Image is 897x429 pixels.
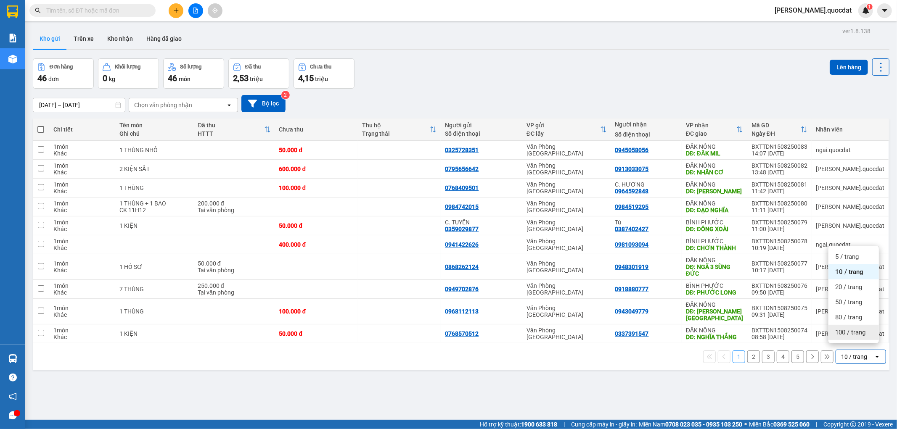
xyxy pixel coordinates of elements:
div: simon.quocdat [816,184,884,191]
button: Bộ lọc [241,95,286,112]
div: Khác [53,267,111,274]
div: BÌNH PHƯỚC [686,238,743,245]
div: BÌNH PHƯỚC [686,219,743,226]
button: 4 [777,350,789,363]
span: message [9,411,17,419]
span: triệu [250,76,263,82]
span: file-add [193,8,198,13]
div: Văn Phòng [GEOGRAPHIC_DATA] [527,181,607,195]
div: Tại văn phòng [198,267,271,274]
div: 0337391547 [615,330,649,337]
strong: 1900 633 818 [521,421,557,428]
div: BXTTDN1508250083 [751,143,807,150]
div: CK 11H12 [119,207,189,213]
div: ver 1.8.138 [842,26,871,36]
div: 250.000 đ [198,282,271,289]
div: 1 THÙNG + 1 BAO [119,200,189,207]
th: Toggle SortBy [193,118,275,141]
div: DĐ: NGÃ 3 SÙNG ĐỨC [686,263,743,277]
div: 0325728351 [445,147,479,153]
button: file-add [188,3,203,18]
div: 0968112113 [445,308,479,315]
div: 0943049779 [615,308,649,315]
div: 100.000 đ [279,184,354,191]
span: 1 [868,4,871,10]
div: 1 món [53,200,111,207]
button: 1 [733,350,745,363]
div: ĐĂK NÔNG [686,327,743,334]
div: BXTTDN1508250074 [751,327,807,334]
div: ĐĂK NÔNG [686,181,743,188]
div: ĐC lấy [527,130,600,137]
img: solution-icon [8,34,17,42]
div: 11:00 [DATE] [751,226,807,232]
div: 1 món [53,238,111,245]
button: caret-down [877,3,892,18]
div: Văn Phòng [GEOGRAPHIC_DATA] [527,282,607,296]
span: đơn [48,76,59,82]
div: Khác [53,150,111,157]
div: BXTTDN1508250081 [751,181,807,188]
span: món [179,76,191,82]
button: plus [169,3,183,18]
div: 7 THÙNG [119,286,189,292]
div: 50.000 đ [279,147,354,153]
div: 1 món [53,260,111,267]
div: Người gửi [445,122,518,129]
button: Đã thu2,53 triệu [228,58,289,89]
div: 0945058056 [615,147,649,153]
div: 0981093094 [615,241,649,248]
span: Miền Nam [639,420,742,429]
div: 1 món [53,181,111,188]
span: triệu [315,76,328,82]
strong: 0708 023 035 - 0935 103 250 [665,421,742,428]
div: 0768570512 [445,330,479,337]
span: notification [9,392,17,400]
span: ⚪️ [744,423,747,426]
div: DĐ: ĐĂK MIL [686,150,743,157]
button: Kho nhận [101,29,140,49]
div: 0964592848 [615,188,649,195]
div: Khác [53,311,111,318]
div: VP nhận [686,122,736,129]
div: simon.quocdat [816,222,884,229]
div: DĐ: CHƠN THÀNH [686,245,743,251]
div: Văn Phòng [GEOGRAPHIC_DATA] [527,238,607,251]
div: 1 THÙNG [119,184,189,191]
div: Văn Phòng [GEOGRAPHIC_DATA] [527,305,607,318]
div: DĐ: KIẾN ĐỨC [686,188,743,195]
button: Khối lượng0kg [98,58,159,89]
div: 50.000 đ [279,330,354,337]
div: Văn Phòng [GEOGRAPHIC_DATA] [527,143,607,157]
div: 1 KIỆN [119,330,189,337]
div: Văn Phòng [GEOGRAPHIC_DATA] [527,200,607,213]
div: Chưa thu [310,64,332,70]
div: 2 KIỆN SẮT [119,166,189,172]
button: Trên xe [67,29,101,49]
div: Khác [53,245,111,251]
div: BXTTDN1508250077 [751,260,807,267]
span: plus [173,8,179,13]
div: 1 món [53,162,111,169]
div: 0918880777 [615,286,649,292]
div: 1 món [53,219,111,226]
div: DĐ: NHÂN CƠ [686,169,743,176]
div: Trạng thái [362,130,430,137]
div: Văn Phòng [GEOGRAPHIC_DATA] [527,327,607,340]
div: 0984519295 [615,203,649,210]
div: 1 món [53,305,111,311]
div: 50.000 đ [279,222,354,229]
img: warehouse-icon [8,354,17,363]
div: Khác [53,226,111,232]
div: 1 KIỆN [119,222,189,229]
div: 11:11 [DATE] [751,207,807,213]
div: Văn Phòng [GEOGRAPHIC_DATA] [527,162,607,176]
div: Đã thu [198,122,264,129]
ul: Menu [828,246,879,343]
div: Thu hộ [362,122,430,129]
div: BXTTDN1508250075 [751,305,807,311]
div: ngai.quocdat [816,241,884,248]
sup: 1 [867,4,873,10]
span: 46 [168,73,177,83]
div: 0768409501 [445,184,479,191]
